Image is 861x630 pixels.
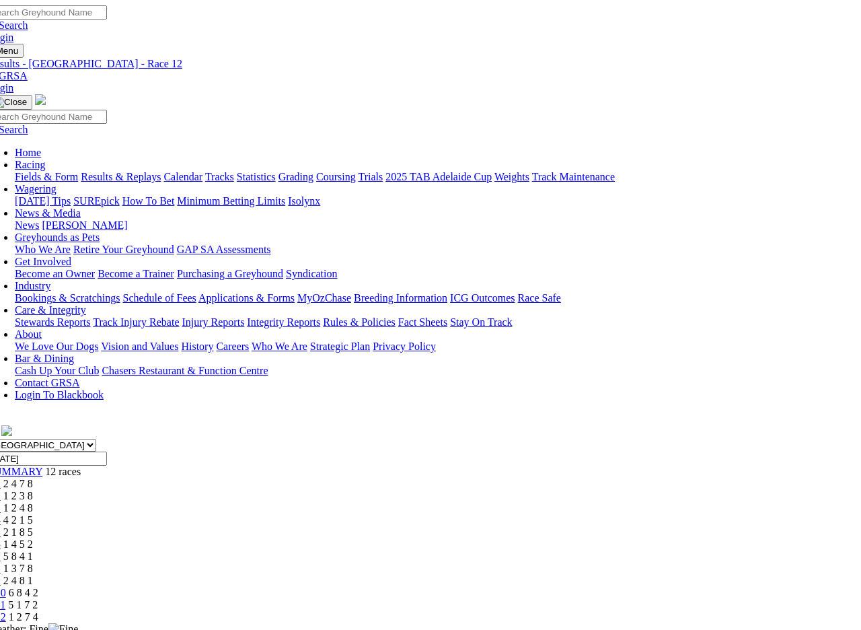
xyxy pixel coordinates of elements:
a: Results & Replays [81,171,161,182]
span: 1 2 7 4 [9,611,38,623]
a: About [15,328,42,340]
a: Vision and Values [101,341,178,352]
a: Race Safe [517,292,560,304]
a: Schedule of Fees [122,292,196,304]
a: Injury Reports [182,316,244,328]
a: Racing [15,159,45,170]
span: 2 4 8 1 [3,575,33,586]
span: 2 1 8 5 [3,526,33,538]
a: News [15,219,39,231]
a: ICG Outcomes [450,292,515,304]
a: Stewards Reports [15,316,90,328]
span: 12 races [45,466,81,477]
a: Track Injury Rebate [93,316,179,328]
a: Weights [494,171,529,182]
a: History [181,341,213,352]
img: twitter.svg [1,425,12,436]
a: Care & Integrity [15,304,86,316]
a: Contact GRSA [15,377,79,388]
span: 1 3 7 8 [3,563,33,574]
a: Statistics [237,171,276,182]
a: GAP SA Assessments [177,244,271,255]
a: Get Involved [15,256,71,267]
div: News & Media [15,219,838,232]
span: 2 4 7 8 [3,478,33,489]
a: Retire Your Greyhound [73,244,174,255]
a: Privacy Policy [373,341,436,352]
a: Wagering [15,183,57,195]
a: We Love Our Dogs [15,341,98,352]
a: Syndication [286,268,337,279]
a: How To Bet [122,195,175,207]
a: Home [15,147,41,158]
a: MyOzChase [297,292,351,304]
a: Bar & Dining [15,353,74,364]
a: Trials [358,171,383,182]
a: Chasers Restaurant & Function Centre [102,365,268,376]
a: Strategic Plan [310,341,370,352]
div: Greyhounds as Pets [15,244,838,256]
a: Who We Are [252,341,307,352]
a: Coursing [316,171,356,182]
div: Wagering [15,195,838,207]
a: Greyhounds as Pets [15,232,100,243]
a: Become a Trainer [98,268,174,279]
a: Bookings & Scratchings [15,292,120,304]
img: logo-grsa-white.png [35,94,46,105]
a: Rules & Policies [323,316,396,328]
a: Integrity Reports [247,316,320,328]
a: Purchasing a Greyhound [177,268,283,279]
a: Login To Blackbook [15,389,104,400]
a: Minimum Betting Limits [177,195,285,207]
span: 1 2 3 8 [3,490,33,501]
span: 4 2 1 5 [3,514,33,526]
a: Grading [278,171,313,182]
span: 1 4 5 2 [3,538,33,550]
a: News & Media [15,207,81,219]
a: Who We Are [15,244,71,255]
span: 6 8 4 2 [9,587,38,598]
a: Calendar [163,171,202,182]
a: [DATE] Tips [15,195,71,207]
a: Stay On Track [450,316,512,328]
span: 5 8 4 1 [3,551,33,562]
span: 5 1 7 2 [8,599,38,610]
div: Racing [15,171,838,183]
a: Fields & Form [15,171,78,182]
a: 2025 TAB Adelaide Cup [385,171,492,182]
a: Become an Owner [15,268,95,279]
a: Careers [216,341,249,352]
a: [PERSON_NAME] [42,219,127,231]
div: Industry [15,292,838,304]
a: Tracks [205,171,234,182]
div: Bar & Dining [15,365,838,377]
a: Track Maintenance [532,171,615,182]
a: Industry [15,280,50,291]
a: Fact Sheets [398,316,447,328]
a: Breeding Information [354,292,447,304]
div: Get Involved [15,268,838,280]
div: About [15,341,838,353]
a: SUREpick [73,195,119,207]
a: Cash Up Your Club [15,365,99,376]
div: Care & Integrity [15,316,838,328]
span: 1 2 4 8 [3,502,33,514]
a: Applications & Forms [198,292,295,304]
a: Isolynx [288,195,320,207]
